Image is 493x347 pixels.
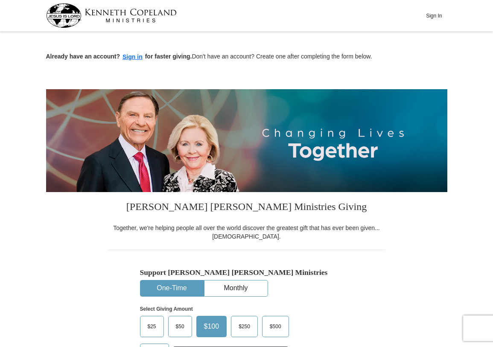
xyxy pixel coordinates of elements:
[140,268,353,277] h5: Support [PERSON_NAME] [PERSON_NAME] Ministries
[234,320,254,333] span: $250
[143,320,160,333] span: $25
[46,3,177,28] img: kcm-header-logo.svg
[140,280,204,296] button: One-Time
[140,306,193,312] strong: Select Giving Amount
[200,320,224,333] span: $100
[265,320,286,333] span: $500
[204,280,268,296] button: Monthly
[108,192,385,224] h3: [PERSON_NAME] [PERSON_NAME] Ministries Giving
[172,320,189,333] span: $50
[46,52,447,62] p: Don't have an account? Create one after completing the form below.
[120,52,145,62] button: Sign in
[421,9,447,22] button: Sign In
[46,53,192,60] strong: Already have an account? for faster giving.
[108,224,385,241] div: Together, we're helping people all over the world discover the greatest gift that has ever been g...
